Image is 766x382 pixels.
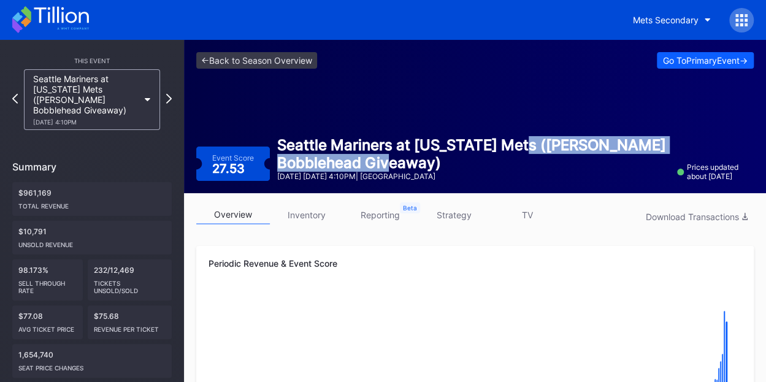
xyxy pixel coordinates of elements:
div: Unsold Revenue [18,236,166,248]
div: Mets Secondary [633,15,699,25]
div: Total Revenue [18,197,166,210]
div: This Event [12,57,172,64]
div: Download Transactions [646,212,748,222]
div: [DATE] [DATE] 4:10PM | [GEOGRAPHIC_DATA] [277,172,670,181]
button: Go ToPrimaryEvent-> [657,52,754,69]
div: Summary [12,161,172,173]
div: Sell Through Rate [18,275,77,294]
div: $77.08 [12,305,83,339]
a: strategy [417,205,491,224]
div: Tickets Unsold/Sold [94,275,166,294]
div: 232/12,469 [88,259,172,300]
a: inventory [270,205,343,224]
div: Seattle Mariners at [US_STATE] Mets ([PERSON_NAME] Bobblehead Giveaway) [277,136,670,172]
div: Seattle Mariners at [US_STATE] Mets ([PERSON_NAME] Bobblehead Giveaway) [33,74,139,126]
div: 1,654,740 [12,344,172,378]
div: seat price changes [18,359,166,372]
button: Mets Secondary [624,9,720,31]
a: overview [196,205,270,224]
div: $10,791 [12,221,172,254]
div: Prices updated about [DATE] [677,162,754,181]
button: Download Transactions [640,208,754,225]
div: Periodic Revenue & Event Score [209,258,741,269]
div: 98.173% [12,259,83,300]
div: 27.53 [212,162,248,175]
a: reporting [343,205,417,224]
a: <-Back to Season Overview [196,52,317,69]
div: Revenue per ticket [94,321,166,333]
div: $75.68 [88,305,172,339]
div: Event Score [212,153,254,162]
div: [DATE] 4:10PM [33,118,139,126]
div: $961,169 [12,182,172,216]
div: Go To Primary Event -> [663,55,748,66]
a: TV [491,205,564,224]
div: Avg ticket price [18,321,77,333]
